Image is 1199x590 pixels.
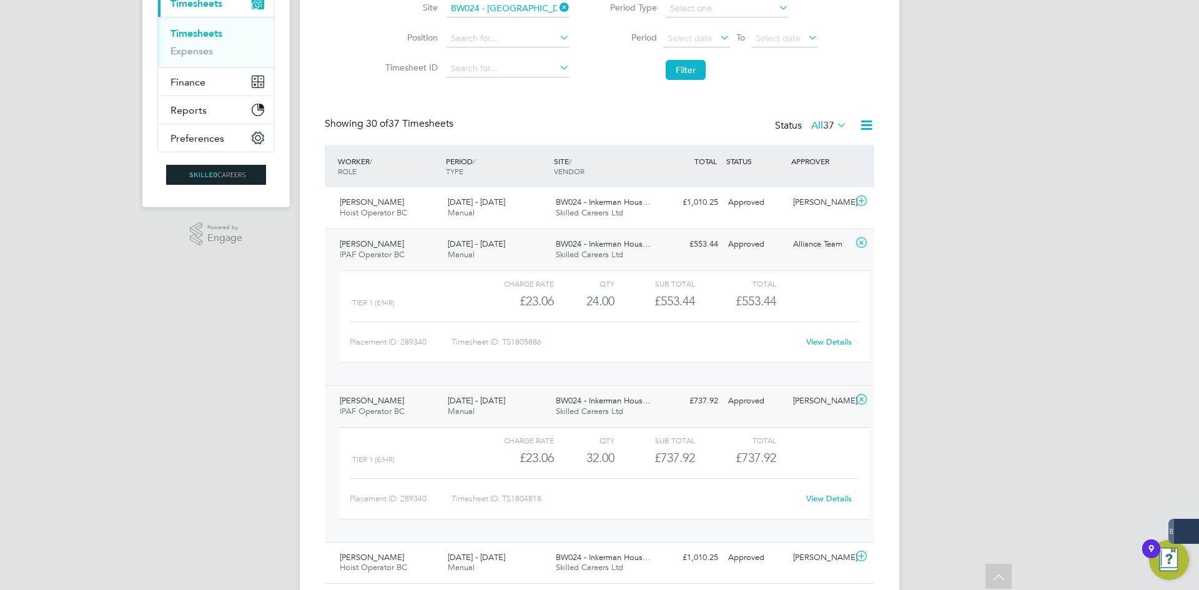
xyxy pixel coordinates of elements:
span: Select date [756,32,801,44]
span: Skilled Careers Ltd [556,406,623,416]
span: To [733,29,749,46]
div: Timesheet ID: TS1804818 [451,489,798,509]
span: Hoist Operator BC [340,562,407,573]
div: Approved [723,234,788,255]
span: [PERSON_NAME] [340,395,404,406]
span: [DATE] - [DATE] [448,552,505,563]
span: / [473,156,475,166]
div: Approved [723,548,788,568]
label: Period [601,32,657,43]
div: Sub Total [614,276,695,291]
div: Showing [325,117,456,130]
div: STATUS [723,150,788,172]
span: Engage [207,233,242,243]
span: Skilled Careers Ltd [556,562,623,573]
button: Filter [666,60,706,80]
span: £553.44 [736,293,776,308]
span: Reports [170,104,207,116]
span: Tier 1 (£/HR) [352,298,395,307]
div: £737.92 [614,448,695,468]
label: All [811,119,847,132]
span: [DATE] - [DATE] [448,197,505,207]
label: Site [382,2,438,13]
span: [PERSON_NAME] [340,238,404,249]
span: ROLE [338,166,357,176]
a: Expenses [170,45,213,57]
div: 32.00 [554,448,614,468]
span: Powered by [207,222,242,233]
div: £737.92 [658,391,723,411]
div: £553.44 [614,291,695,312]
div: 9 [1148,549,1154,565]
div: WORKER [335,150,443,182]
div: Charge rate [473,276,554,291]
div: QTY [554,433,614,448]
button: Finance [158,68,274,96]
span: Skilled Careers Ltd [556,249,623,260]
input: Search for... [447,60,570,77]
div: SITE [551,150,659,182]
span: TOTAL [694,156,717,166]
input: Search for... [447,30,570,47]
a: Go to home page [157,165,275,185]
div: [PERSON_NAME] [788,548,853,568]
span: [DATE] - [DATE] [448,395,505,406]
button: Open Resource Center, 9 new notifications [1149,540,1189,580]
div: Total [695,276,776,291]
label: Period Type [601,2,657,13]
div: QTY [554,276,614,291]
div: £1,010.25 [658,548,723,568]
div: PERIOD [443,150,551,182]
span: BW024 - Inkerman Hous… [556,395,651,406]
span: Finance [170,76,205,88]
button: Reports [158,96,274,124]
div: APPROVER [788,150,853,172]
div: £23.06 [473,291,554,312]
div: [PERSON_NAME] [788,391,853,411]
div: Total [695,433,776,448]
span: [PERSON_NAME] [340,197,404,207]
label: Position [382,32,438,43]
span: [PERSON_NAME] [340,552,404,563]
div: Sub Total [614,433,695,448]
span: Select date [668,32,713,44]
span: Skilled Careers Ltd [556,207,623,218]
div: Timesheet ID: TS1805886 [451,332,798,352]
span: 37 Timesheets [366,117,453,130]
span: Tier 1 (£/HR) [352,455,395,464]
button: Preferences [158,124,274,152]
label: Timesheet ID [382,62,438,73]
span: Hoist Operator BC [340,207,407,218]
span: 37 [823,119,834,132]
div: Status [775,117,849,135]
div: £553.44 [658,234,723,255]
span: / [370,156,372,166]
div: Placement ID: 289340 [350,332,451,352]
span: IPAF Operator BC [340,249,405,260]
span: £737.92 [736,450,776,465]
span: VENDOR [554,166,585,176]
a: View Details [806,493,852,504]
span: TYPE [446,166,463,176]
span: / [569,156,571,166]
span: BW024 - Inkerman Hous… [556,552,651,563]
div: Charge rate [473,433,554,448]
span: [DATE] - [DATE] [448,238,505,249]
a: View Details [806,337,852,347]
div: £1,010.25 [658,192,723,213]
span: Manual [448,562,475,573]
div: Approved [723,192,788,213]
span: Manual [448,249,475,260]
span: BW024 - Inkerman Hous… [556,238,651,249]
img: skilledcareers-logo-retina.png [166,165,266,185]
span: Preferences [170,132,224,144]
div: 24.00 [554,291,614,312]
span: IPAF Operator BC [340,406,405,416]
div: £23.06 [473,448,554,468]
div: Placement ID: 289340 [350,489,451,509]
div: Approved [723,391,788,411]
span: Manual [448,207,475,218]
div: [PERSON_NAME] [788,192,853,213]
a: Powered byEngage [190,222,243,246]
a: Timesheets [170,27,222,39]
